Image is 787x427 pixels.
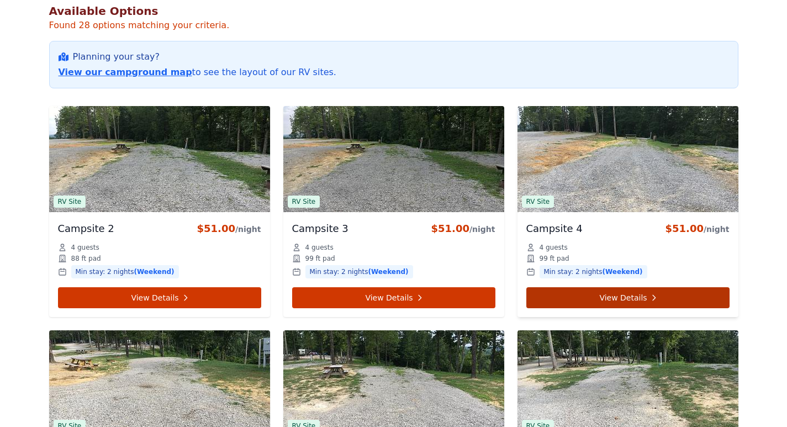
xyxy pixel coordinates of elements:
h3: Campsite 3 [292,221,348,236]
span: /night [235,225,261,234]
span: Min stay: 2 nights [305,265,413,278]
span: 4 guests [305,243,334,252]
span: 4 guests [71,243,99,252]
span: 99 ft pad [305,254,335,263]
span: /night [704,225,730,234]
div: $51.00 [665,221,729,236]
img: Campsite 3 [283,106,504,212]
span: RV Site [54,196,86,208]
h2: Available Options [49,3,738,19]
h3: Campsite 2 [58,221,114,236]
p: to see the layout of our RV sites. [59,66,729,79]
img: Campsite 4 [517,106,738,212]
a: View Details [526,287,730,308]
span: Planning your stay? [73,50,160,64]
span: Min stay: 2 nights [71,265,179,278]
p: Found 28 options matching your criteria. [49,19,738,32]
span: 99 ft pad [540,254,569,263]
h3: Campsite 4 [526,221,583,236]
span: (Weekend) [603,268,643,276]
a: View Details [292,287,495,308]
span: 88 ft pad [71,254,101,263]
div: $51.00 [431,221,495,236]
img: Campsite 2 [49,106,270,212]
span: (Weekend) [134,268,175,276]
a: View Details [58,287,261,308]
span: 4 guests [540,243,568,252]
span: RV Site [522,196,554,208]
span: RV Site [288,196,320,208]
span: /night [469,225,495,234]
div: $51.00 [197,221,261,236]
span: (Weekend) [368,268,409,276]
a: View our campground map [59,67,192,77]
span: Min stay: 2 nights [540,265,647,278]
